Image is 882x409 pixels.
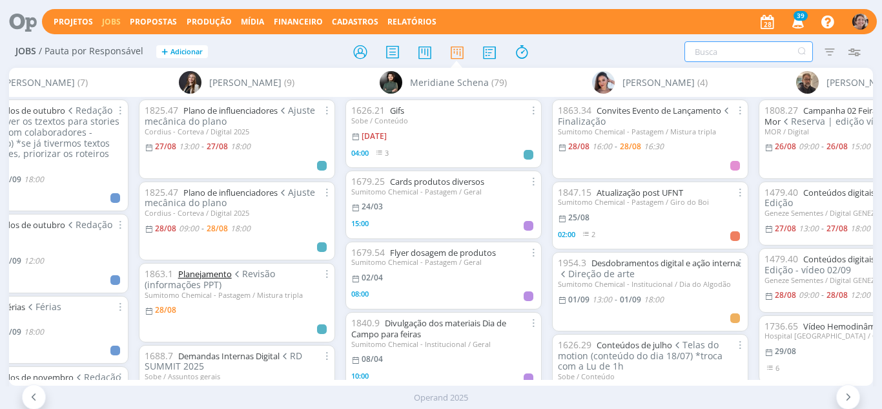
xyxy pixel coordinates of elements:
[145,104,178,116] span: 1825.47
[25,300,62,313] span: Férias
[592,71,615,94] img: N
[39,46,143,57] span: / Pauta por Responsável
[145,350,173,362] span: 1688.7
[209,76,282,89] span: [PERSON_NAME]
[385,148,389,158] span: 3
[187,16,232,27] a: Produção
[362,353,383,364] : 08/04
[558,339,591,351] span: 1626.29
[328,17,382,27] button: Cadastros
[145,209,329,217] div: Cordius - Corteva / Digital 2025
[850,141,870,152] : 15:00
[362,131,387,142] : [DATE]
[826,289,848,300] : 28/08
[332,16,378,27] span: Cadastros
[155,223,176,234] : 28/08
[351,187,536,196] div: Sumitomo Chemical - Pastagem / Geral
[764,253,798,265] span: 1479.40
[24,326,44,337] : 18:00
[130,16,177,27] span: Propostas
[351,289,369,299] span: 08:00
[620,294,641,305] : 01/09
[852,10,869,33] button: A
[558,186,591,198] span: 1847.15
[620,141,641,152] : 28/08
[145,104,316,127] span: Ajuste mecânica do plano
[351,246,385,258] span: 1679.54
[775,141,796,152] : 26/08
[351,148,369,158] span: 04:00
[390,105,404,116] a: Gifs
[615,143,617,151] : -
[54,16,93,27] a: Projetos
[764,186,798,198] span: 1479.40
[799,141,819,152] : 09:00
[351,175,385,187] span: 1679.25
[170,48,203,56] span: Adicionar
[179,223,199,234] : 09:00
[351,258,536,266] div: Sumitomo Chemical - Pastagem / Geral
[155,141,176,152] : 27/08
[145,291,329,299] div: Sumitomo Chemical - Pastagem / Mistura tripla
[380,71,402,94] img: M
[3,76,75,89] span: [PERSON_NAME]
[597,339,672,351] a: Conteúdos de julho
[77,76,88,89] span: (7)
[207,223,228,234] : 28/08
[591,257,740,269] a: Desdobramentos digital e ação interna
[145,267,173,280] span: 1863.1
[178,350,280,362] a: Demandas Internas Digital
[852,14,868,30] img: A
[684,41,813,62] input: Busca
[24,255,44,266] : 12:00
[390,176,484,187] a: Cards produtos diversos
[558,198,743,206] div: Sumitomo Chemical - Pastagem / Giro do Boi
[850,223,870,234] : 18:00
[156,45,208,59] button: +Adicionar
[558,104,591,116] span: 1863.34
[351,218,369,228] span: 15:00
[558,104,732,127] span: Finalização
[145,350,303,373] span: RD SUMMIT 2025
[274,16,323,27] a: Financeiro
[179,141,199,152] : 13:00
[145,186,178,198] span: 1825.47
[644,141,664,152] : 16:30
[558,229,575,239] span: 02:00
[764,320,798,332] span: 1736.65
[362,272,383,283] : 02/04
[558,257,586,269] span: 1954.3
[390,247,496,258] a: Flyer dosagem de produtos
[826,223,848,234] : 27/08
[794,11,808,21] span: 39
[201,225,204,233] : -
[270,17,327,27] button: Financeiro
[155,304,176,315] : 28/08
[644,294,664,305] : 18:00
[622,76,695,89] span: [PERSON_NAME]
[384,17,440,27] button: Relatórios
[597,105,721,116] a: Convites Evento de Lançamento
[351,116,536,125] div: Sobe / Conteúdo
[568,141,590,152] : 28/08
[615,296,617,304] : -
[821,143,824,151] : -
[821,225,824,233] : -
[558,280,743,288] div: Sumitomo Chemical - Institucional / Dia do Algodão
[102,16,121,27] a: Jobs
[558,127,743,136] div: Sumitomo Chemical - Pastagem / Mistura tripla
[491,76,507,89] span: (79)
[237,17,268,27] button: Mídia
[145,267,276,291] span: Revisão (informações PPT)
[775,363,779,373] span: 6
[351,317,380,329] span: 1840.9
[284,76,294,89] span: (9)
[775,346,796,357] : 29/08
[183,17,236,27] button: Produção
[241,16,264,27] a: Mídia
[183,105,278,116] a: Plano de influenciadores
[387,16,436,27] a: Relatórios
[145,127,329,136] div: Cordius - Corteva / Digital 2025
[351,340,536,348] div: Sumitomo Chemical - Institucional / Geral
[558,267,635,280] span: Direção de arte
